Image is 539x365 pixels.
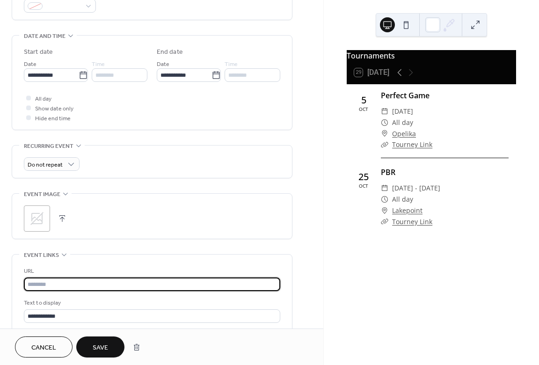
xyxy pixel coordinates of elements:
[392,106,413,117] span: [DATE]
[24,141,73,151] span: Recurring event
[35,104,73,114] span: Show date only
[392,205,422,216] a: Lakepoint
[359,183,368,188] div: Oct
[381,117,388,128] div: ​
[358,172,369,182] div: 25
[381,90,430,101] a: Perfect Game
[381,106,388,117] div: ​
[392,217,432,226] a: Tourney Link
[15,336,73,358] button: Cancel
[24,59,36,69] span: Date
[24,250,59,260] span: Event links
[28,160,63,170] span: Do not repeat
[92,59,105,69] span: Time
[35,94,51,104] span: All day
[392,194,413,205] span: All day
[24,47,53,57] div: Start date
[24,266,278,276] div: URL
[93,343,108,353] span: Save
[359,107,368,111] div: Oct
[381,128,388,139] div: ​
[35,114,71,124] span: Hide end time
[381,216,388,227] div: ​
[381,139,388,150] div: ​
[392,140,432,149] a: Tourney Link
[381,167,395,177] a: PBR
[381,182,388,194] div: ​
[381,205,388,216] div: ​
[24,298,278,308] div: Text to display
[392,182,440,194] span: [DATE] - [DATE]
[392,117,413,128] span: All day
[31,343,56,353] span: Cancel
[381,194,388,205] div: ​
[361,95,366,105] div: 5
[347,50,516,61] div: Tournaments
[157,47,183,57] div: End date
[392,128,416,139] a: Opelika
[76,336,124,358] button: Save
[157,59,169,69] span: Date
[24,205,50,232] div: ;
[24,31,66,41] span: Date and time
[225,59,238,69] span: Time
[24,190,60,199] span: Event image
